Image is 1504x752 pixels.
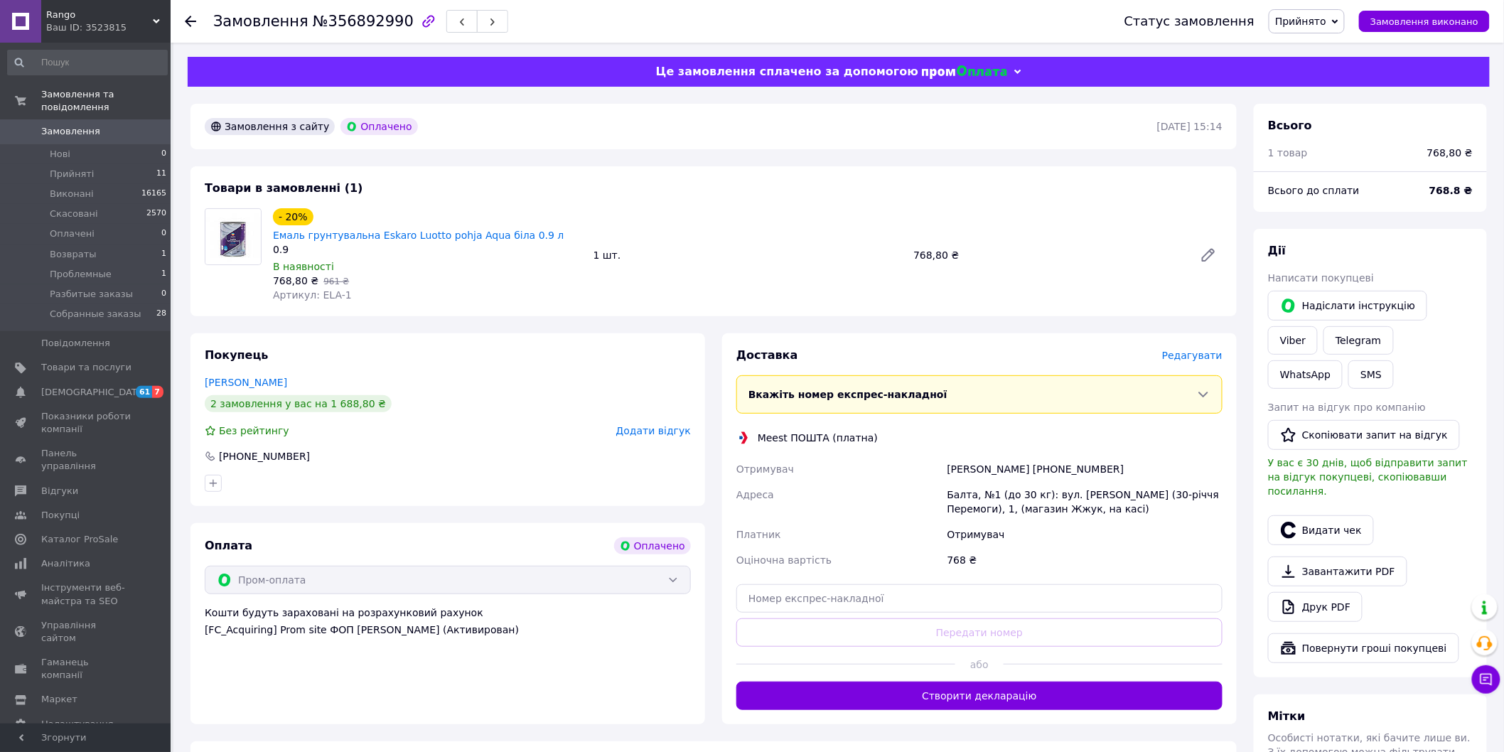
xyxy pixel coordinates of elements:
[141,188,166,200] span: 16165
[161,248,166,261] span: 1
[41,693,77,706] span: Маркет
[736,554,832,566] span: Оціночна вартість
[219,425,289,436] span: Без рейтингу
[161,227,166,240] span: 0
[945,547,1225,573] div: 768 ₴
[273,230,564,241] a: Емаль грунтувальна Eskaro Luotto pohja Aqua біла 0.9 л
[50,248,97,261] span: Возвраты
[205,606,691,637] div: Кошти будуть зараховані на розрахунковий рахунок
[1348,360,1394,389] button: SMS
[136,386,152,398] span: 61
[205,118,335,135] div: Замовлення з сайту
[588,245,908,265] div: 1 шт.
[273,275,318,286] span: 768,80 ₴
[205,539,252,552] span: Оплата
[41,485,78,498] span: Відгуки
[1472,665,1500,694] button: Чат з покупцем
[1268,592,1363,622] a: Друк PDF
[213,13,308,30] span: Замовлення
[736,529,781,540] span: Платник
[205,181,363,195] span: Товари в замовленні (1)
[1268,457,1468,497] span: У вас є 30 днів, щоб відправити запит на відгук покупцеві, скопіювавши посилання.
[146,208,166,220] span: 2570
[1194,241,1223,269] a: Редагувати
[217,449,311,463] div: [PHONE_NUMBER]
[1268,709,1306,723] span: Мітки
[1268,326,1318,355] a: Viber
[1275,16,1326,27] span: Прийнято
[1268,515,1374,545] button: Видати чек
[205,623,691,637] div: [FC_Acquiring] Prom site ФОП [PERSON_NAME] (Активирован)
[1429,185,1473,196] b: 768.8 ₴
[205,377,287,388] a: [PERSON_NAME]
[205,348,269,362] span: Покупець
[1268,633,1459,663] button: Повернути гроші покупцеві
[7,50,168,75] input: Пошук
[945,522,1225,547] div: Отримувач
[1268,420,1460,450] button: Скопіювати запит на відгук
[945,482,1225,522] div: Балта, №1 (до 30 кг): вул. [PERSON_NAME] (30-річчя Перемоги), 1, (магазин Жжук, на касі)
[41,718,114,731] span: Налаштування
[616,425,691,436] span: Додати відгук
[736,463,794,475] span: Отримувач
[46,21,171,34] div: Ваш ID: 3523815
[156,168,166,181] span: 11
[1427,146,1473,160] div: 768,80 ₴
[50,168,94,181] span: Прийняті
[41,410,131,436] span: Показники роботи компанії
[614,537,691,554] div: Оплачено
[1359,11,1490,32] button: Замовлення виконано
[41,88,171,114] span: Замовлення та повідомлення
[1268,360,1343,389] a: WhatsApp
[1323,326,1393,355] a: Telegram
[273,289,352,301] span: Артикул: ELA-1
[161,268,166,281] span: 1
[273,242,582,257] div: 0.9
[41,337,110,350] span: Повідомлення
[41,361,131,374] span: Товари та послуги
[205,209,261,264] img: Емаль грунтувальна Eskaro Luotto pohja Aqua біла 0.9 л
[41,125,100,138] span: Замовлення
[908,245,1188,265] div: 768,80 ₴
[156,308,166,321] span: 28
[1157,121,1223,132] time: [DATE] 15:14
[50,188,94,200] span: Виконані
[161,148,166,161] span: 0
[41,533,118,546] span: Каталог ProSale
[1268,557,1407,586] a: Завантажити PDF
[41,509,80,522] span: Покупці
[273,261,334,272] span: В наявності
[50,288,133,301] span: Разбитые заказы
[340,118,417,135] div: Оплачено
[41,581,131,607] span: Інструменти веб-майстра та SEO
[50,227,95,240] span: Оплачені
[41,656,131,682] span: Гаманець компанії
[323,276,349,286] span: 961 ₴
[955,657,1004,672] span: або
[41,386,146,399] span: [DEMOGRAPHIC_DATA]
[205,395,392,412] div: 2 замовлення у вас на 1 688,80 ₴
[41,447,131,473] span: Панель управління
[46,9,153,21] span: Rango
[50,308,141,321] span: Собранные заказы
[1268,119,1312,132] span: Всього
[736,584,1223,613] input: Номер експрес-накладної
[1268,185,1360,196] span: Всього до сплати
[1124,14,1255,28] div: Статус замовлення
[1268,402,1426,413] span: Запит на відгук про компанію
[656,65,918,78] span: Це замовлення сплачено за допомогою
[1268,272,1374,284] span: Написати покупцеві
[273,208,313,225] div: - 20%
[754,431,881,445] div: Meest ПОШТА (платна)
[185,14,196,28] div: Повернутися назад
[41,619,131,645] span: Управління сайтом
[1268,244,1286,257] span: Дії
[1370,16,1478,27] span: Замовлення виконано
[736,489,774,500] span: Адреса
[1268,291,1427,321] button: Надіслати інструкцію
[313,13,414,30] span: №356892990
[50,208,98,220] span: Скасовані
[1268,147,1308,159] span: 1 товар
[50,268,112,281] span: Проблемные
[736,682,1223,710] button: Створити декларацію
